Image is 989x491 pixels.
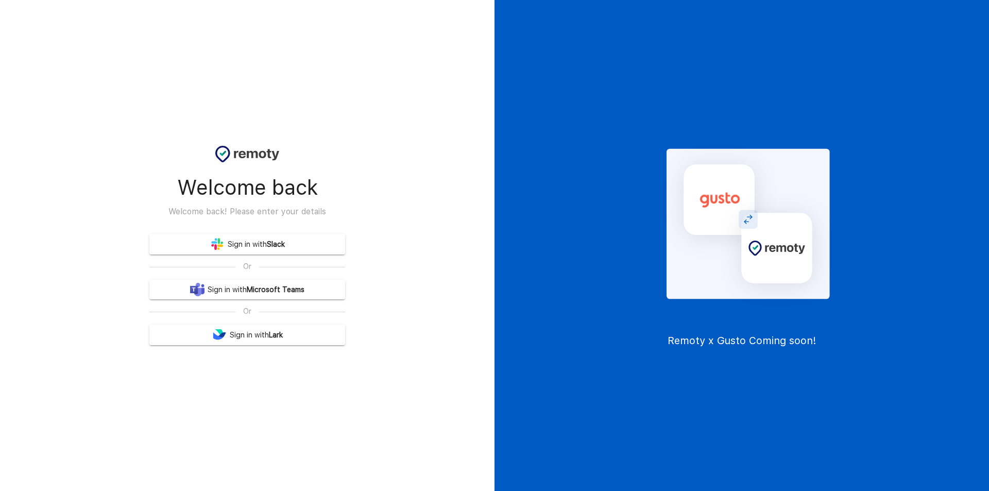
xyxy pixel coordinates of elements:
span: Or [235,261,259,272]
a: Sign in withSlack [149,234,345,255]
img: Sign in with Slack [190,283,204,296]
div: Welcome back! Please enter your details [168,205,326,219]
div: Welcome back [177,176,318,200]
b: Lark [269,329,283,342]
img: Sign in with Slack [210,237,225,251]
img: Sign in with Lark [212,328,227,342]
span: Or [235,306,259,317]
img: remoty_x_gusto.svg [638,144,846,307]
b: Slack [267,238,285,251]
b: Microsoft Teams [247,283,304,296]
a: Sign in withLark [149,325,345,345]
img: remoty_dark.svg [215,146,279,162]
a: Sign in withMicrosoft Teams [149,280,345,299]
div: Remoty x Gusto Coming soon! [668,334,816,347]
